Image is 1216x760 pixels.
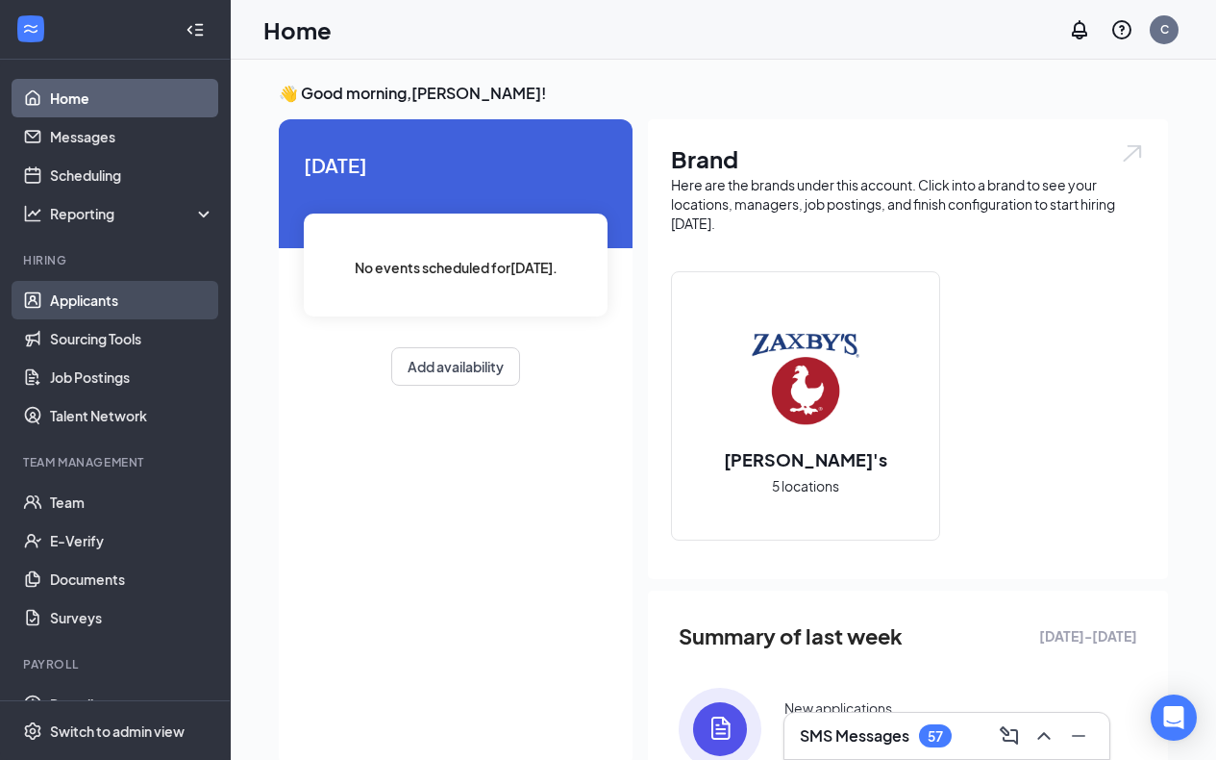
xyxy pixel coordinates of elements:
[23,204,42,223] svg: Analysis
[784,698,892,718] div: New applications
[50,521,214,560] a: E-Verify
[50,319,214,358] a: Sourcing Tools
[50,79,214,117] a: Home
[679,620,903,653] span: Summary of last week
[928,728,943,745] div: 57
[1039,625,1137,646] span: [DATE] - [DATE]
[1029,721,1059,751] button: ChevronUp
[1063,721,1094,751] button: Minimize
[800,725,909,747] h3: SMS Messages
[744,317,867,440] img: Zaxby's
[50,685,214,723] a: Payroll
[50,204,215,223] div: Reporting
[994,721,1025,751] button: ComposeMessage
[50,156,214,194] a: Scheduling
[50,722,185,741] div: Switch to admin view
[50,117,214,156] a: Messages
[772,475,839,496] span: 5 locations
[23,722,42,741] svg: Settings
[304,150,608,180] span: [DATE]
[50,358,214,396] a: Job Postings
[671,142,1145,175] h1: Brand
[998,724,1021,747] svg: ComposeMessage
[1067,724,1090,747] svg: Minimize
[50,281,214,319] a: Applicants
[1151,695,1197,741] div: Open Intercom Messenger
[50,560,214,598] a: Documents
[1032,724,1055,747] svg: ChevronUp
[263,13,332,46] h1: Home
[1160,21,1169,38] div: C
[391,347,520,386] button: Add availability
[1110,18,1133,41] svg: QuestionInfo
[50,598,214,637] a: Surveys
[1120,142,1145,165] img: open.6027fd2a22e1237b5b06.svg
[23,656,211,672] div: Payroll
[21,19,40,38] svg: WorkstreamLogo
[50,396,214,435] a: Talent Network
[705,447,906,471] h2: [PERSON_NAME]'s
[23,454,211,470] div: Team Management
[279,83,1168,104] h3: 👋 Good morning, [PERSON_NAME] !
[186,20,205,39] svg: Collapse
[1068,18,1091,41] svg: Notifications
[355,257,558,278] span: No events scheduled for [DATE] .
[671,175,1145,233] div: Here are the brands under this account. Click into a brand to see your locations, managers, job p...
[23,252,211,268] div: Hiring
[50,483,214,521] a: Team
